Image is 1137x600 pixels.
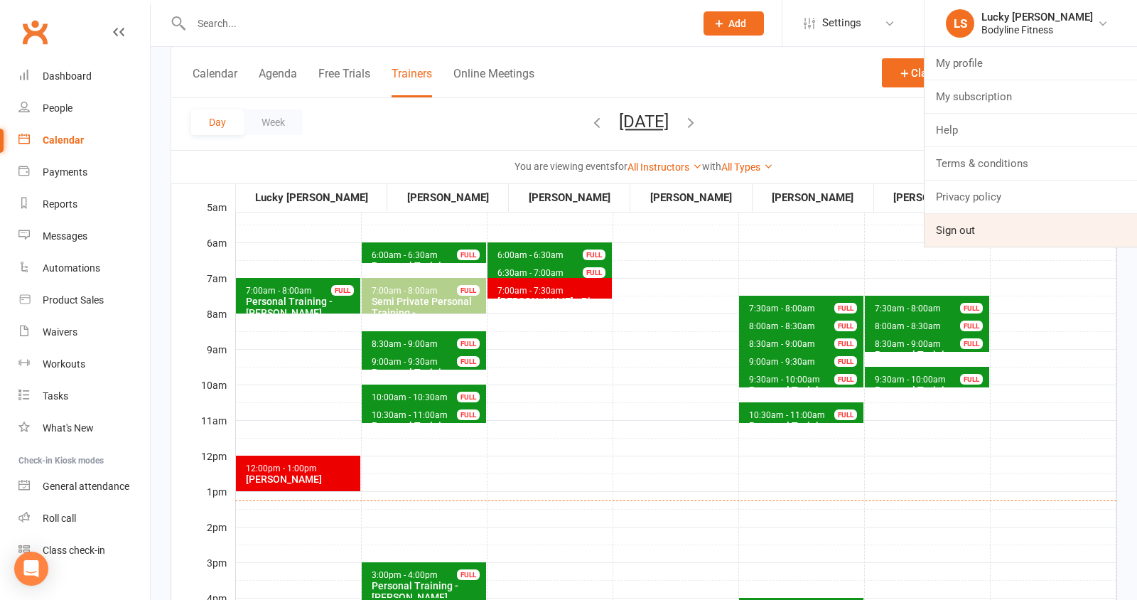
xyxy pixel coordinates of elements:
div: 12pm [171,449,235,484]
div: Personal Training - [PERSON_NAME] [874,349,986,372]
button: [DATE] [619,112,669,132]
button: Agenda [259,67,297,97]
div: 6am [171,235,235,271]
div: 9am [171,342,235,377]
a: Workouts [18,348,150,380]
span: 7:00am - 8:00am [245,286,313,296]
div: Personal Training - [PERSON_NAME] [748,420,861,443]
div: Reports [43,198,77,210]
div: 11am [171,413,235,449]
div: Product Sales [43,294,104,306]
input: Search... [187,14,685,33]
a: All Types [721,161,773,173]
span: 7:00am - 8:00am [371,286,438,296]
a: Dashboard [18,60,150,92]
button: Day [191,109,244,135]
div: FULL [960,303,983,314]
div: Automations [43,262,100,274]
div: Dashboard [43,70,92,82]
div: General attendance [43,481,129,492]
div: FULL [583,250,605,260]
div: People [43,102,72,114]
a: My subscription [925,80,1137,113]
div: FULL [457,569,480,580]
div: 10am [171,377,235,413]
a: All Instructors [627,161,702,173]
div: 1pm [171,484,235,520]
button: Week [244,109,303,135]
a: My profile [925,47,1137,80]
div: LS [946,9,974,38]
span: 10:30am - 11:00am [371,410,448,420]
div: FULL [331,285,354,296]
span: 8:00am - 8:30am [874,321,942,331]
span: 6:00am - 6:30am [371,250,438,260]
div: FULL [457,285,480,296]
div: What's New [43,422,94,434]
a: Product Sales [18,284,150,316]
div: FULL [834,374,857,385]
button: Online Meetings [453,67,534,97]
div: Semi Private Personal Training - [PERSON_NAME] & [PERSON_NAME] [371,296,483,341]
div: FULL [457,392,480,402]
strong: You are viewing events [514,161,615,172]
strong: with [702,161,721,172]
div: FULL [457,356,480,367]
span: Settings [822,7,861,39]
span: 8:30am - 9:00am [748,339,816,349]
a: Calendar [18,124,150,156]
div: Personal Training - [PERSON_NAME] [371,367,483,390]
div: FULL [457,338,480,349]
a: Payments [18,156,150,188]
div: 3pm [171,555,235,591]
a: Roll call [18,503,150,535]
a: Help [925,114,1137,146]
div: FULL [834,321,857,331]
a: General attendance kiosk mode [18,471,150,503]
div: Waivers [43,326,77,338]
span: 7:30am - 8:00am [874,304,942,314]
a: Clubworx [17,14,53,50]
div: FULL [960,338,983,349]
div: Tasks [43,390,68,402]
div: FULL [834,409,857,420]
span: 9:00am - 9:30am [748,357,816,367]
div: Roll call [43,513,76,524]
span: 8:30am - 9:00am [874,339,942,349]
div: Personal Training - [PERSON_NAME] [874,385,986,407]
div: Personal Training - [PERSON_NAME] [371,260,483,283]
div: 5am [171,200,235,235]
div: FULL [457,409,480,420]
span: 12:00pm - 1:00pm [245,464,318,473]
div: Payments [43,166,87,178]
span: Add [728,18,746,29]
a: Class kiosk mode [18,535,150,567]
a: Privacy policy [925,181,1137,213]
div: Lucky [PERSON_NAME] [237,189,386,206]
span: 7:00am - 7:30am [497,286,564,296]
button: Add [704,11,764,36]
span: 6:00am - 6:30am [497,250,564,260]
span: 9:30am - 10:00am [874,375,947,385]
div: FULL [834,356,857,367]
div: [PERSON_NAME] [631,189,750,206]
button: Class / Event [882,58,990,87]
span: 9:00am - 9:30am [371,357,438,367]
div: [PERSON_NAME] [753,189,873,206]
div: [PERSON_NAME] - Bio Scan [497,296,609,318]
div: FULL [834,303,857,314]
span: 3:00pm - 4:00pm [371,570,438,580]
span: 10:00am - 10:30am [371,392,448,402]
span: 8:00am - 8:30am [748,321,816,331]
span: 6:30am - 7:00am [497,268,564,278]
a: Automations [18,252,150,284]
span: 10:30am - 11:00am [748,410,826,420]
div: 2pm [171,520,235,555]
a: Tasks [18,380,150,412]
div: Personal Training - [PERSON_NAME] [371,420,483,443]
span: 8:30am - 9:00am [371,339,438,349]
div: FULL [834,338,857,349]
div: FULL [583,267,605,278]
span: 9:30am - 10:00am [748,375,821,385]
div: [PERSON_NAME] [875,189,994,206]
